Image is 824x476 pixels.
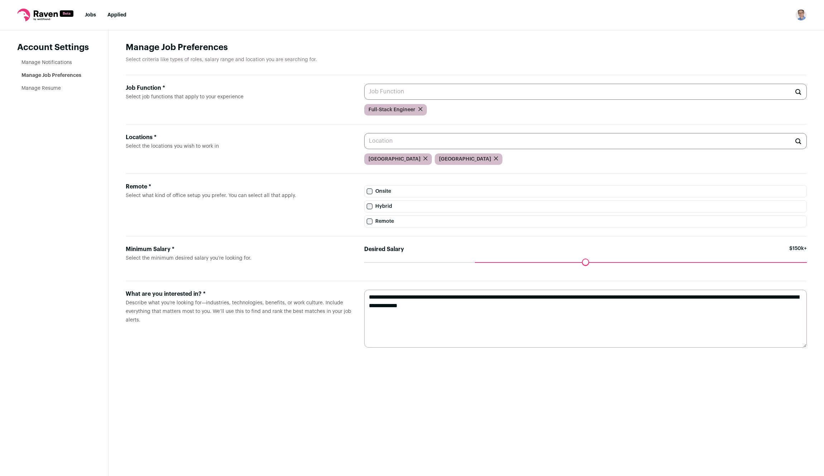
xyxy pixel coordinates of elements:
label: Hybrid [364,200,807,212]
a: Manage Notifications [21,60,72,65]
input: Onsite [367,188,372,194]
input: Hybrid [367,203,372,209]
p: Select criteria like types of roles, salary range and location you are searching for. [126,56,807,63]
a: Manage Job Preferences [21,73,81,78]
button: Open dropdown [795,9,807,21]
header: Account Settings [17,42,91,53]
label: Desired Salary [364,245,404,254]
span: [GEOGRAPHIC_DATA] [439,156,491,163]
span: Select the minimum desired salary you’re looking for. [126,256,251,261]
label: Onsite [364,185,807,197]
span: Describe what you’re looking for—industries, technologies, benefits, or work culture. Include eve... [126,300,351,323]
h1: Manage Job Preferences [126,42,807,53]
input: Location [364,133,807,149]
div: Minimum Salary * [126,245,353,254]
span: $150k+ [789,245,807,262]
input: Job Function [364,84,807,100]
div: Locations * [126,133,353,142]
span: Select the locations you wish to work in [126,144,219,149]
span: Select job functions that apply to your experience [126,94,244,99]
span: Select what kind of office setup you prefer. You can select all that apply. [126,193,296,198]
a: Manage Resume [21,86,61,91]
a: Applied [107,13,126,18]
input: Remote [367,219,372,224]
span: Full-Stack Engineer [368,106,415,113]
label: Remote [364,215,807,227]
img: 6528579-medium_jpg [795,9,807,21]
span: [GEOGRAPHIC_DATA] [368,156,420,163]
div: Remote * [126,182,353,191]
a: Jobs [85,13,96,18]
div: Job Function * [126,84,353,92]
div: What are you interested in? * [126,290,353,298]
